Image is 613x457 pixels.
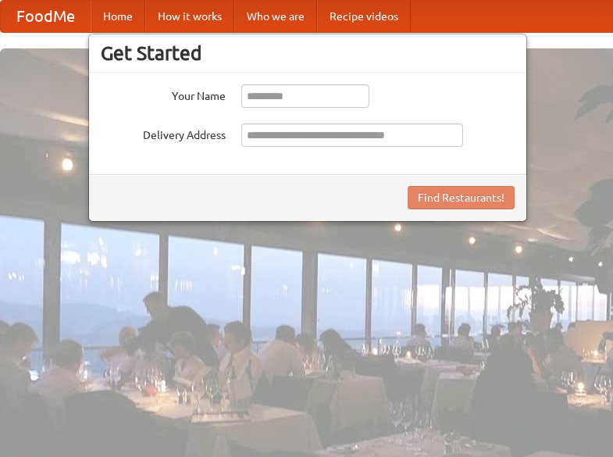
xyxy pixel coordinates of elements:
[317,1,411,32] a: Recipe videos
[91,1,145,32] a: Home
[408,186,515,209] button: Find Restaurants!
[101,123,226,143] label: Delivery Address
[101,84,226,104] label: Your Name
[234,1,317,32] a: Who we are
[101,41,515,65] h3: Get Started
[145,1,234,32] a: How it works
[1,1,91,32] a: FoodMe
